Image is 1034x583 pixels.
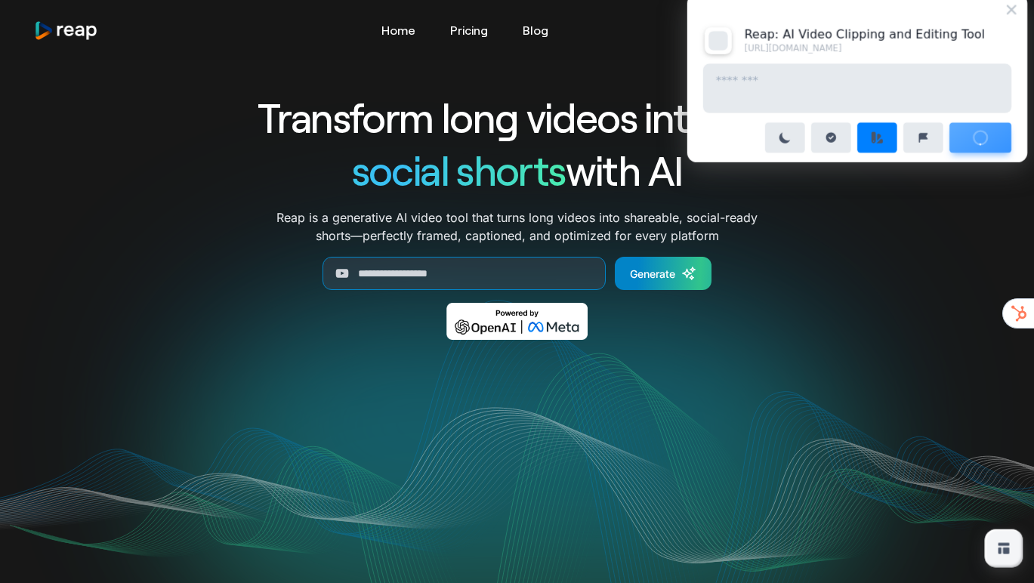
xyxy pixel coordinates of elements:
img: reap logo [34,20,99,41]
a: home [34,20,99,41]
p: Reap is a generative AI video tool that turns long videos into shareable, social-ready shorts—per... [276,208,758,245]
h1: Transform long videos into [203,91,832,143]
a: Pricing [443,18,495,42]
a: Home [374,18,423,42]
span: social shorts [352,145,566,194]
img: Powered by OpenAI & Meta [446,303,588,340]
h1: with AI [203,143,832,196]
a: Generate [615,257,711,290]
a: Blog [515,18,556,42]
div: Generate [630,266,675,282]
form: Generate Form [203,257,832,290]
